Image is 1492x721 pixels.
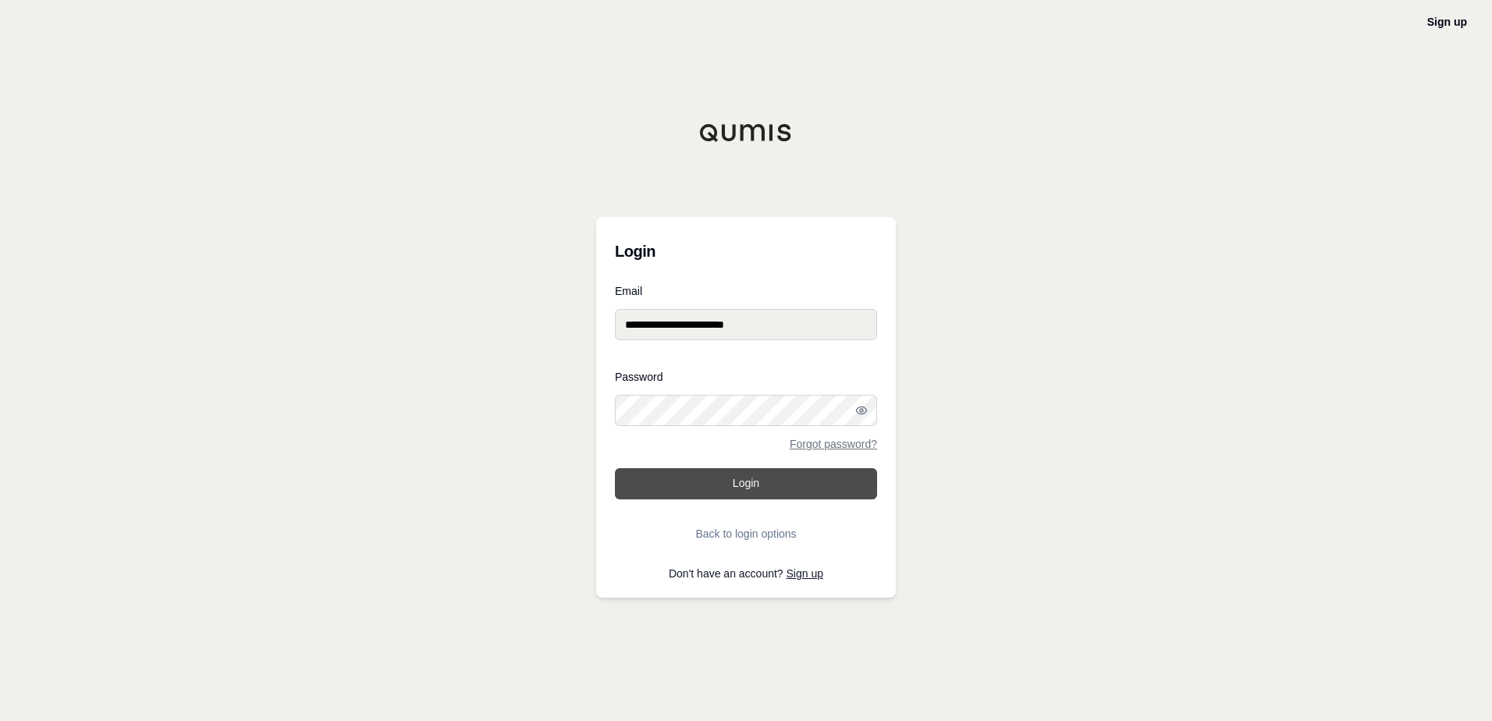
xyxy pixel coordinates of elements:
[615,468,877,499] button: Login
[699,123,793,142] img: Qumis
[615,371,877,382] label: Password
[615,286,877,297] label: Email
[615,236,877,267] h3: Login
[1427,16,1467,28] a: Sign up
[615,568,877,579] p: Don't have an account?
[615,518,877,549] button: Back to login options
[787,567,823,580] a: Sign up
[790,439,877,449] a: Forgot password?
